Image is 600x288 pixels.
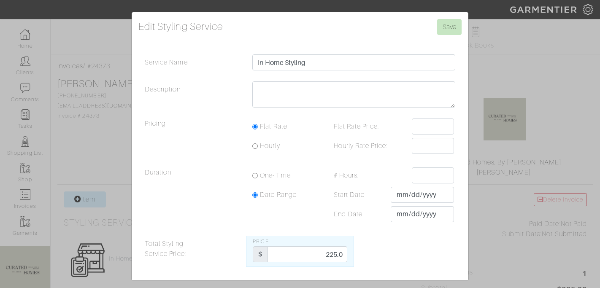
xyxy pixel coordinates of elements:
[327,206,391,222] label: End Date
[260,121,287,132] label: Flat Rate
[138,167,246,229] legend: Duration
[253,246,268,262] div: $
[138,118,246,161] legend: Pricing
[327,187,391,203] label: Start Date
[138,81,246,112] label: Description
[327,118,412,135] label: Flat Rate Price:
[260,170,290,180] label: One-Time
[260,141,280,151] label: Hourly
[138,54,246,75] label: Service Name
[138,236,246,267] label: Total Styling Service Price:
[138,19,462,34] h4: Edit Styling Service
[327,167,412,183] label: # Hours:
[437,19,462,35] input: Save
[253,239,268,245] span: Price
[327,138,412,154] label: Hourly Rate Price:
[260,190,297,200] label: Date Range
